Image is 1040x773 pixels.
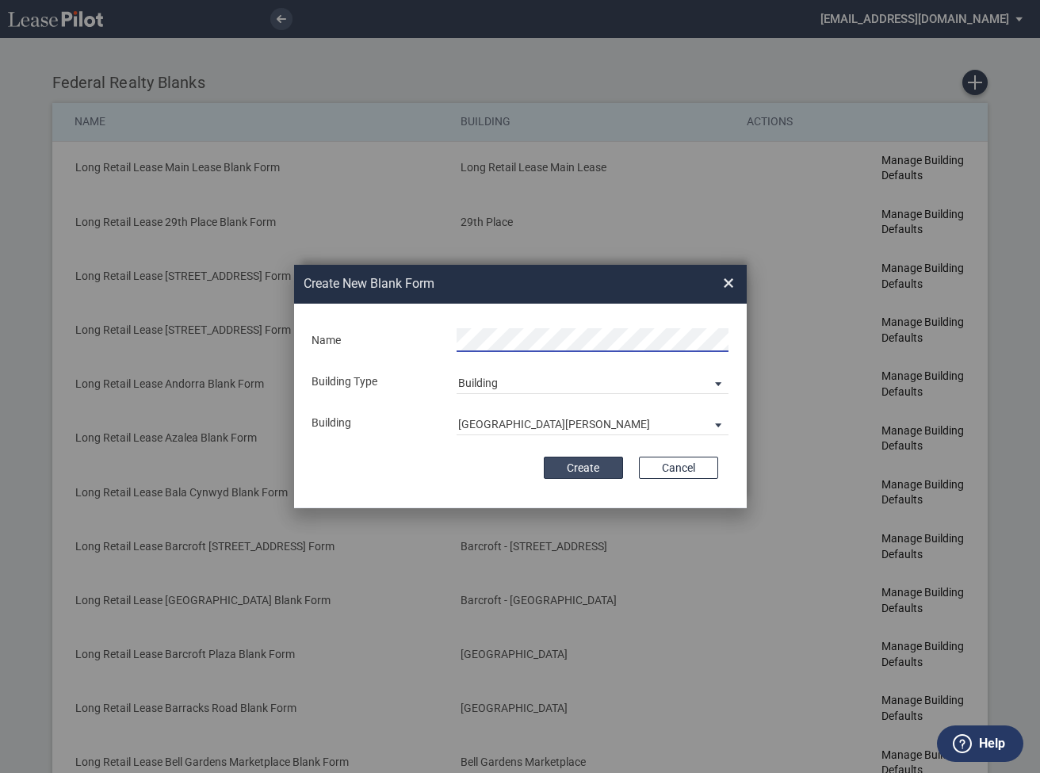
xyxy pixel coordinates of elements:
button: Create [544,457,623,479]
div: Name [302,333,448,349]
div: [GEOGRAPHIC_DATA][PERSON_NAME] [458,418,650,431]
md-select: Building Type: Plaza Del Mercado [457,411,728,435]
div: Building [458,377,498,389]
h2: Create New Blank Form [304,275,662,293]
md-select: Building Type: Building [457,370,728,394]
input: Name [457,328,728,352]
button: Cancel [639,457,718,479]
div: Building Type [302,374,448,390]
div: Building [302,415,448,431]
md-dialog: Create New ... [294,265,747,508]
span: × [723,271,734,297]
label: Help [979,733,1005,754]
